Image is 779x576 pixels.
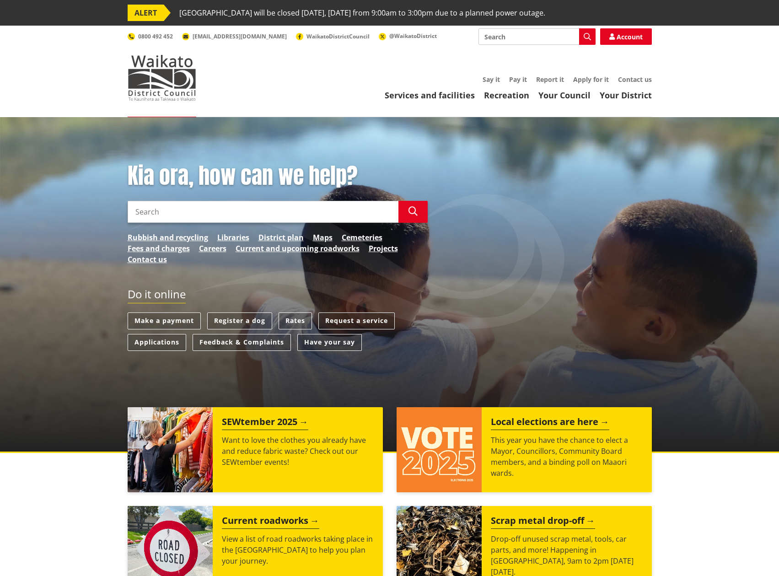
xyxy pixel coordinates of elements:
[318,312,395,329] a: Request a service
[236,243,360,254] a: Current and upcoming roadworks
[128,5,164,21] span: ALERT
[538,90,591,101] a: Your Council
[306,32,370,40] span: WaikatoDistrictCouncil
[536,75,564,84] a: Report it
[296,32,370,40] a: WaikatoDistrictCouncil
[182,32,287,40] a: [EMAIL_ADDRESS][DOMAIN_NAME]
[600,90,652,101] a: Your District
[128,334,186,351] a: Applications
[509,75,527,84] a: Pay it
[128,407,213,492] img: SEWtember
[179,5,545,21] span: [GEOGRAPHIC_DATA] will be closed [DATE], [DATE] from 9:00am to 3:00pm due to a planned power outage.
[222,435,374,468] p: Want to love the clothes you already have and reduce fabric waste? Check out our SEWtember events!
[138,32,173,40] span: 0800 492 452
[385,90,475,101] a: Services and facilities
[207,312,272,329] a: Register a dog
[128,232,208,243] a: Rubbish and recycling
[222,533,374,566] p: View a list of road roadworks taking place in the [GEOGRAPHIC_DATA] to help you plan your journey.
[128,243,190,254] a: Fees and charges
[279,312,312,329] a: Rates
[397,407,482,492] img: Vote 2025
[222,416,308,430] h2: SEWtember 2025
[193,334,291,351] a: Feedback & Complaints
[258,232,304,243] a: District plan
[491,515,595,529] h2: Scrap metal drop-off
[128,55,196,101] img: Waikato District Council - Te Kaunihera aa Takiwaa o Waikato
[313,232,333,243] a: Maps
[217,232,249,243] a: Libraries
[222,515,319,529] h2: Current roadworks
[128,32,173,40] a: 0800 492 452
[618,75,652,84] a: Contact us
[128,163,428,189] h1: Kia ora, how can we help?
[573,75,609,84] a: Apply for it
[491,416,609,430] h2: Local elections are here
[389,32,437,40] span: @WaikatoDistrict
[397,407,652,492] a: Local elections are here This year you have the chance to elect a Mayor, Councillors, Community B...
[128,288,186,304] h2: Do it online
[491,435,643,479] p: This year you have the chance to elect a Mayor, Councillors, Community Board members, and a bindi...
[369,243,398,254] a: Projects
[297,334,362,351] a: Have your say
[193,32,287,40] span: [EMAIL_ADDRESS][DOMAIN_NAME]
[128,312,201,329] a: Make a payment
[478,28,596,45] input: Search input
[483,75,500,84] a: Say it
[128,407,383,492] a: SEWtember 2025 Want to love the clothes you already have and reduce fabric waste? Check out our S...
[342,232,382,243] a: Cemeteries
[484,90,529,101] a: Recreation
[199,243,226,254] a: Careers
[600,28,652,45] a: Account
[128,254,167,265] a: Contact us
[128,201,398,223] input: Search input
[379,32,437,40] a: @WaikatoDistrict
